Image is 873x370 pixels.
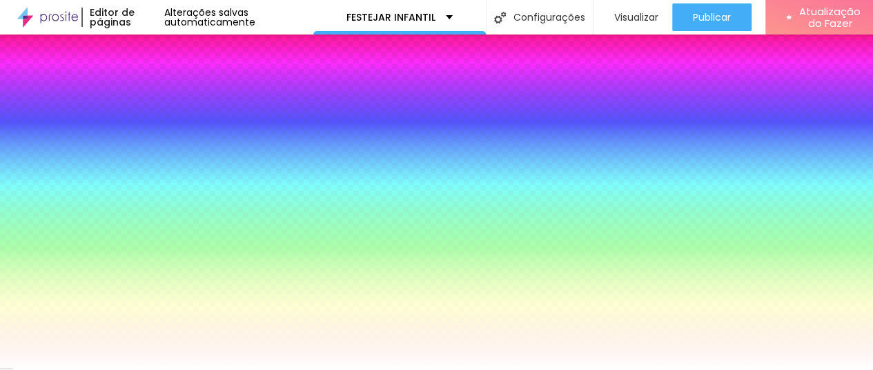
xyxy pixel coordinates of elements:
button: Visualizar [594,3,672,31]
font: Atualização do Fazer [799,4,861,30]
font: Configurações [513,10,585,24]
button: Publicar [672,3,752,31]
font: FESTEJAR INFANTIL [346,10,435,24]
font: Editor de páginas [90,6,135,29]
font: Alterações salvas automaticamente [164,6,255,29]
img: Ícone [494,12,506,23]
font: Publicar [693,10,731,24]
font: Visualizar [614,10,658,24]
